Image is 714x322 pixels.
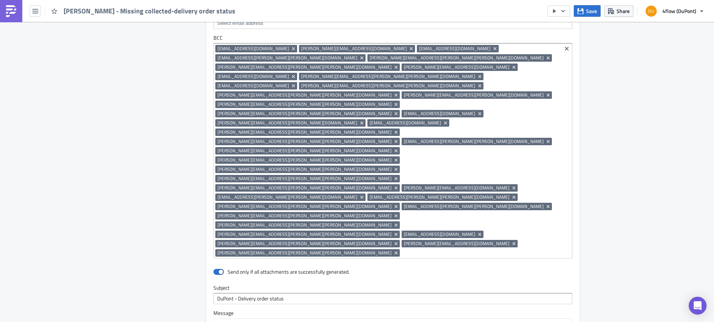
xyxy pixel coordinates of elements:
span: [PERSON_NAME][EMAIL_ADDRESS][PERSON_NAME][PERSON_NAME][DOMAIN_NAME] [218,185,392,191]
p: Best Regards! [3,27,355,33]
div: Send only if all attachments are successfully generated. [228,269,350,275]
button: Remove Tag [393,129,400,136]
button: Remove Tag [393,212,400,219]
span: [PERSON_NAME][EMAIL_ADDRESS][PERSON_NAME][PERSON_NAME][DOMAIN_NAME] [218,222,392,228]
button: Remove Tag [408,45,415,52]
button: Remove Tag [511,184,518,192]
span: [EMAIL_ADDRESS][DOMAIN_NAME] [419,46,491,52]
span: [PERSON_NAME][EMAIL_ADDRESS][PERSON_NAME][PERSON_NAME][DOMAIN_NAME] [218,204,392,209]
span: [PERSON_NAME][EMAIL_ADDRESS][PERSON_NAME][PERSON_NAME][DOMAIN_NAME] [218,231,392,237]
span: [PERSON_NAME][EMAIL_ADDRESS][PERSON_NAME][PERSON_NAME][DOMAIN_NAME] [301,74,475,79]
span: Save [586,7,597,15]
button: Remove Tag [477,82,483,90]
img: PushMetrics [5,5,17,17]
span: [EMAIL_ADDRESS][PERSON_NAME][PERSON_NAME][DOMAIN_NAME] [218,194,357,200]
span: [PERSON_NAME][EMAIL_ADDRESS][PERSON_NAME][PERSON_NAME][DOMAIN_NAME] [218,139,392,144]
button: Share [604,5,633,17]
button: Remove Tag [393,147,400,155]
span: [PERSON_NAME][EMAIL_ADDRESS][PERSON_NAME][PERSON_NAME][DOMAIN_NAME] [218,213,392,219]
span: 4flow (DuPont) [662,7,696,15]
button: Remove Tag [359,119,366,127]
span: [PERSON_NAME][EMAIL_ADDRESS][PERSON_NAME][PERSON_NAME][DOMAIN_NAME] [370,55,544,61]
span: [PERSON_NAME][EMAIL_ADDRESS][PERSON_NAME][PERSON_NAME][DOMAIN_NAME] [301,83,475,89]
label: BCC [213,35,572,41]
button: Remove Tag [393,240,400,247]
button: Remove Tag [393,138,400,145]
span: [PERSON_NAME][EMAIL_ADDRESS][DOMAIN_NAME] [404,241,509,247]
button: Remove Tag [443,119,449,127]
button: Remove Tag [393,203,400,210]
p: DuPont-Planning Team [3,36,355,42]
span: [PERSON_NAME][EMAIL_ADDRESS][PERSON_NAME][PERSON_NAME][DOMAIN_NAME] [218,250,392,256]
span: [PERSON_NAME][EMAIL_ADDRESS][PERSON_NAME][PERSON_NAME][DOMAIN_NAME] [218,157,392,163]
span: [PERSON_NAME] - Missing collected-delivery order status [64,7,236,15]
span: [PERSON_NAME][EMAIL_ADDRESS][PERSON_NAME][PERSON_NAME][DOMAIN_NAME] [218,176,392,182]
button: Remove Tag [393,249,400,257]
button: Remove Tag [393,91,400,99]
span: [EMAIL_ADDRESS][PERSON_NAME][PERSON_NAME][DOMAIN_NAME] [218,55,357,61]
span: [EMAIL_ADDRESS][DOMAIN_NAME] [404,111,475,117]
button: Remove Tag [393,64,400,71]
button: Remove Tag [290,45,297,52]
span: [EMAIL_ADDRESS][DOMAIN_NAME] [404,231,475,237]
span: [EMAIL_ADDRESS][PERSON_NAME][PERSON_NAME][DOMAIN_NAME] [404,204,544,209]
span: [PERSON_NAME][EMAIL_ADDRESS][PERSON_NAME][PERSON_NAME][DOMAIN_NAME] [218,111,392,117]
button: Remove Tag [393,156,400,164]
span: [EMAIL_ADDRESS][DOMAIN_NAME] [218,74,289,79]
button: Save [574,5,601,17]
div: Open Intercom Messenger [689,297,707,315]
label: Subject [213,284,572,291]
span: [EMAIL_ADDRESS][PERSON_NAME][PERSON_NAME][DOMAIN_NAME] [404,139,544,144]
button: Remove Tag [477,110,483,117]
span: [PERSON_NAME][EMAIL_ADDRESS][PERSON_NAME][PERSON_NAME][DOMAIN_NAME] [218,148,392,154]
body: Rich Text Area. Press ALT-0 for help. [3,3,355,50]
span: [EMAIL_ADDRESS][PERSON_NAME][PERSON_NAME][DOMAIN_NAME] [370,194,509,200]
span: [PERSON_NAME][EMAIL_ADDRESS][PERSON_NAME][DOMAIN_NAME] [218,120,357,126]
button: 4flow (DuPont) [641,3,708,19]
span: [PERSON_NAME][EMAIL_ADDRESS][PERSON_NAME][PERSON_NAME][DOMAIN_NAME] [218,92,392,98]
p: attached you will find details of the orders that have been released with a requested pickup date... [3,11,355,17]
button: Remove Tag [359,54,366,62]
span: [EMAIL_ADDRESS][DOMAIN_NAME] [370,120,441,126]
span: [PERSON_NAME][EMAIL_ADDRESS][PERSON_NAME][PERSON_NAME][DOMAIN_NAME] [218,64,392,70]
button: Remove Tag [477,231,483,238]
span: [PERSON_NAME][EMAIL_ADDRESS][PERSON_NAME][PERSON_NAME][DOMAIN_NAME] [218,129,392,135]
button: Remove Tag [393,175,400,182]
span: [PERSON_NAME][EMAIL_ADDRESS][PERSON_NAME][DOMAIN_NAME] [404,92,544,98]
p: In case you have any questions, please let me know. [3,19,355,25]
button: Remove Tag [545,138,552,145]
button: Remove Tag [393,110,400,117]
button: Remove Tag [545,203,552,210]
span: [PERSON_NAME][EMAIL_ADDRESS][PERSON_NAME][PERSON_NAME][DOMAIN_NAME] [218,166,392,172]
span: [PERSON_NAME][EMAIL_ADDRESS][DOMAIN_NAME] [404,64,509,70]
button: Remove Tag [492,45,499,52]
img: Avatar [645,5,657,17]
button: Remove Tag [290,73,297,80]
p: Dears, [3,3,355,9]
span: Share [617,7,630,15]
span: [EMAIL_ADDRESS][DOMAIN_NAME] [218,46,289,52]
button: Remove Tag [393,231,400,238]
button: Remove Tag [511,240,518,247]
button: Remove Tag [545,54,552,62]
span: [PERSON_NAME][EMAIL_ADDRESS][DOMAIN_NAME] [301,46,407,52]
button: Remove Tag [393,101,400,108]
span: [PERSON_NAME][EMAIL_ADDRESS][DOMAIN_NAME] [404,185,509,191]
button: Remove Tag [393,166,400,173]
button: Remove Tag [545,91,552,99]
input: Select em ail add ress [215,20,570,27]
button: Remove Tag [359,193,366,201]
label: Message [213,310,572,316]
span: [EMAIL_ADDRESS][DOMAIN_NAME] [218,83,289,89]
button: Remove Tag [477,73,483,80]
button: Remove Tag [393,221,400,229]
button: Remove Tag [393,184,400,192]
button: Remove Tag [290,82,297,90]
button: Clear selected items [562,44,571,53]
button: Remove Tag [511,64,518,71]
button: Remove Tag [511,193,518,201]
span: [PERSON_NAME][EMAIL_ADDRESS][PERSON_NAME][PERSON_NAME][DOMAIN_NAME] [218,241,392,247]
span: [PERSON_NAME][EMAIL_ADDRESS][PERSON_NAME][PERSON_NAME][DOMAIN_NAME] [218,101,392,107]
